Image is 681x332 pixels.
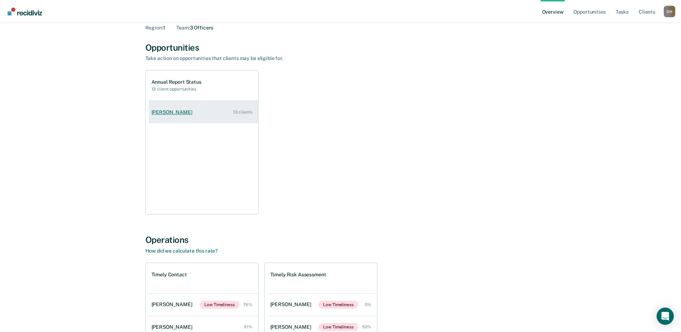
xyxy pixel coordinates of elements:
div: 3 Officers [176,25,213,31]
div: 1 [145,25,165,31]
div: 0% [365,302,371,307]
h1: Annual Report Status [151,79,201,85]
div: [PERSON_NAME] [151,109,195,115]
span: Team : [176,25,190,31]
a: [PERSON_NAME] 13 clients [149,102,258,123]
div: 13 clients [233,110,252,115]
div: Take action on opportunities that clients may be eligible for. [145,55,397,61]
div: Opportunities [145,42,536,53]
div: Open Intercom Messenger [657,308,674,325]
button: Profile dropdown button [664,6,675,17]
span: Low Timeliness [200,301,239,309]
a: [PERSON_NAME]Low Timeliness 76% [149,294,258,316]
a: [PERSON_NAME]Low Timeliness 0% [267,294,377,316]
h1: Timely Contact [151,272,187,278]
img: Recidiviz [8,8,42,15]
div: D H [664,6,675,17]
h2: 13 client opportunities [151,87,201,92]
div: [PERSON_NAME] [270,301,314,308]
div: Operations [145,235,536,245]
span: Low Timeliness [318,301,358,309]
div: [PERSON_NAME] [151,301,195,308]
div: 50% [362,324,371,329]
div: [PERSON_NAME] [270,324,314,330]
span: Low Timeliness [318,323,358,331]
div: 76% [243,302,252,307]
div: 91% [244,324,252,329]
div: [PERSON_NAME] [151,324,195,330]
span: Region : [145,25,163,31]
h1: Timely Risk Assessment [270,272,326,278]
a: How did we calculate this rate? [145,248,218,254]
